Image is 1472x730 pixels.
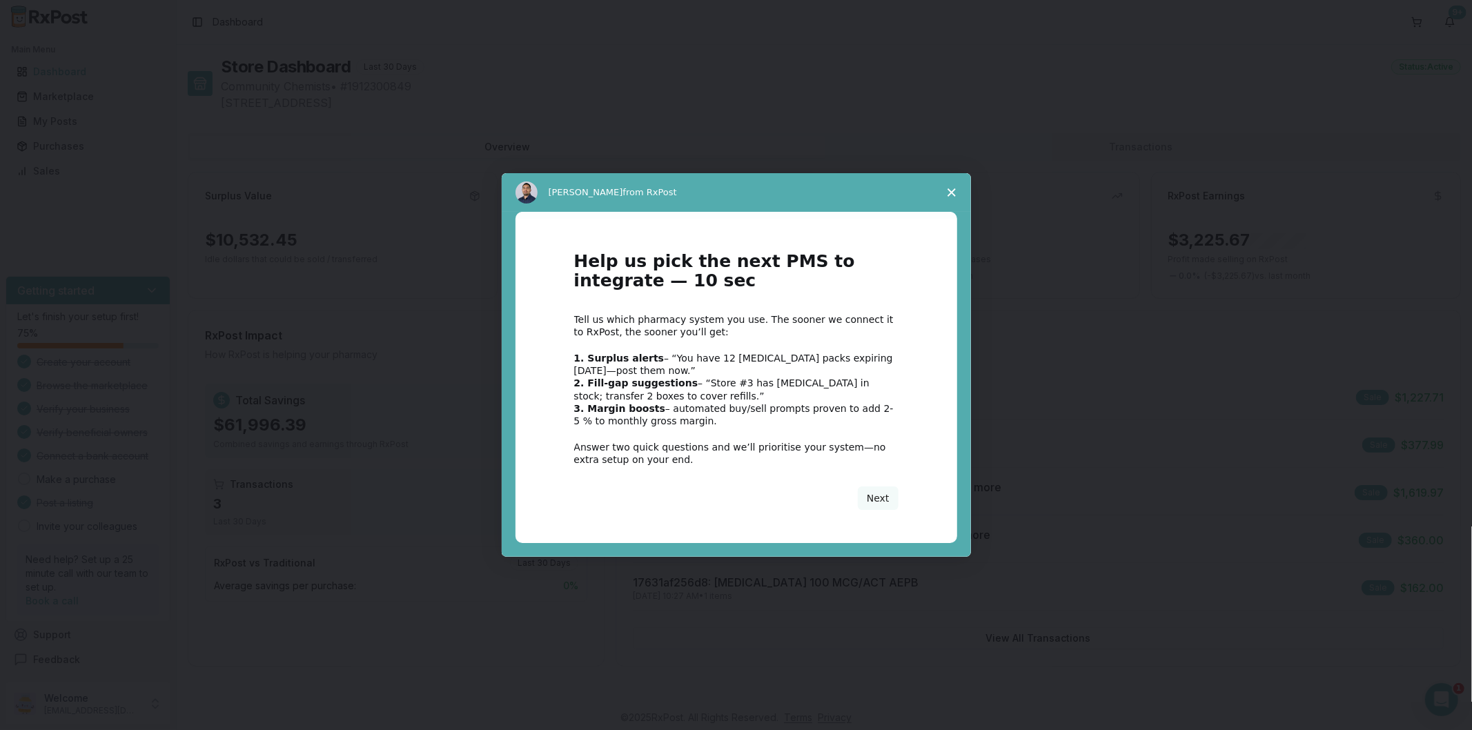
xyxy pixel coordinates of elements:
[932,173,971,212] span: Close survey
[574,377,899,402] div: – “Store #3 has [MEDICAL_DATA] in stock; transfer 2 boxes to cover refills.”
[574,403,666,414] b: 3. Margin boosts
[574,441,899,466] div: Answer two quick questions and we’ll prioritise your system—no extra setup on your end.
[574,353,665,364] b: 1. Surplus alerts
[858,486,899,510] button: Next
[574,377,698,388] b: 2. Fill-gap suggestions
[574,402,899,427] div: – automated buy/sell prompts proven to add 2-5 % to monthly gross margin.
[549,187,623,197] span: [PERSON_NAME]
[574,252,899,299] h1: Help us pick the next PMS to integrate — 10 sec
[516,181,538,204] img: Profile image for Manuel
[574,352,899,377] div: – “You have 12 [MEDICAL_DATA] packs expiring [DATE]—post them now.”
[623,187,677,197] span: from RxPost
[574,313,899,338] div: Tell us which pharmacy system you use. The sooner we connect it to RxPost, the sooner you’ll get:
